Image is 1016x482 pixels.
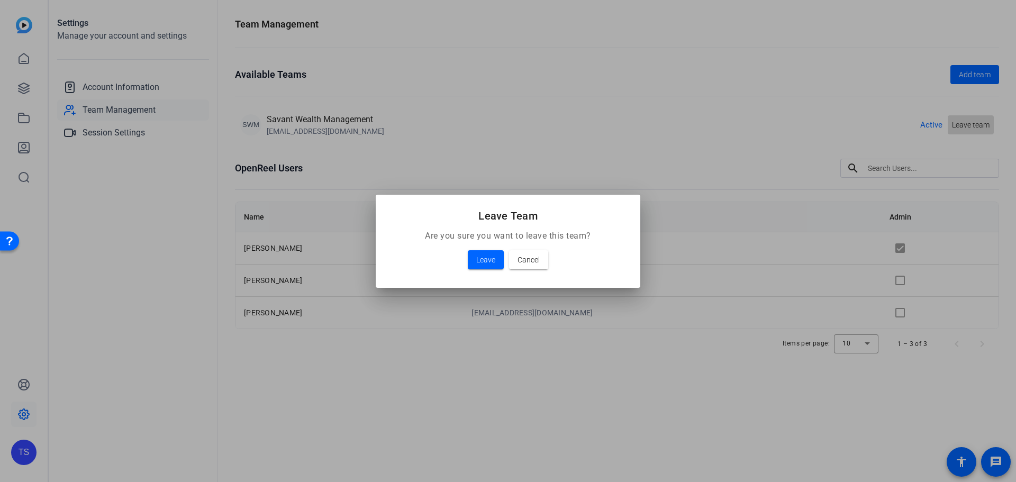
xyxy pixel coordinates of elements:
[388,230,628,242] p: Are you sure you want to leave this team?
[388,207,628,224] h2: Leave Team
[468,250,504,269] button: Leave
[518,253,540,266] span: Cancel
[476,253,495,266] span: Leave
[509,250,548,269] button: Cancel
